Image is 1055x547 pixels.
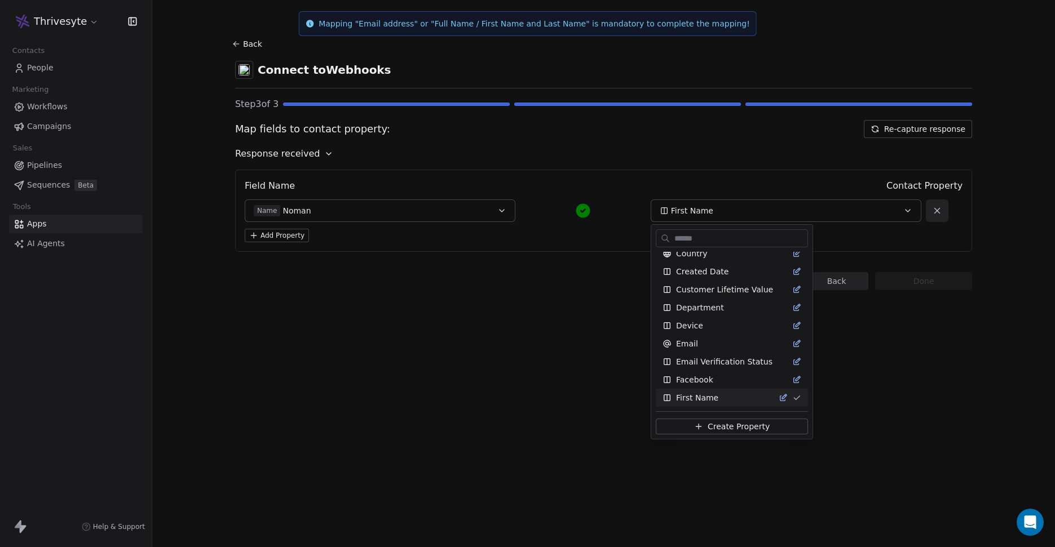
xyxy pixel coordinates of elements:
span: Created Date [676,266,729,277]
span: Device [676,320,703,331]
span: Department [676,302,724,313]
span: Create Property [708,421,770,432]
span: Customer Lifetime Value [676,284,773,295]
button: Create Property [656,419,808,434]
span: Facebook [676,374,713,385]
span: First Name [676,392,718,403]
span: Email Verification Status [676,356,773,367]
span: Email [676,338,698,349]
span: Country [676,248,708,259]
